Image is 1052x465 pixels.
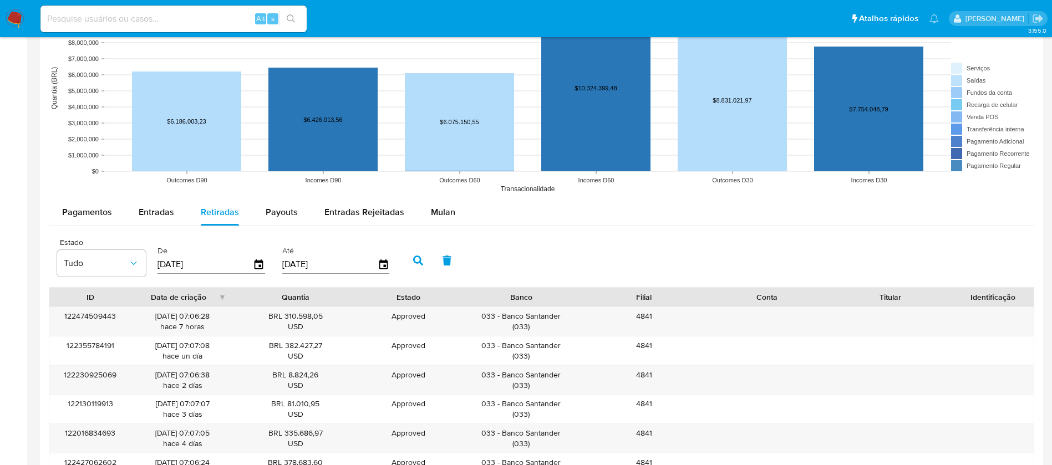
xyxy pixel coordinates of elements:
button: search-icon [279,11,302,27]
input: Pesquise usuários ou casos... [40,12,307,26]
span: s [271,13,275,24]
a: Notificações [929,14,939,23]
span: Atalhos rápidos [859,13,918,24]
span: Alt [256,13,265,24]
a: Sair [1032,13,1044,24]
p: weverton.gomes@mercadopago.com.br [965,13,1028,24]
span: 3.155.0 [1028,26,1046,35]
